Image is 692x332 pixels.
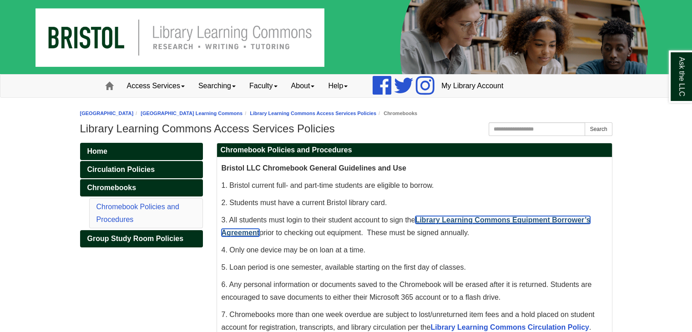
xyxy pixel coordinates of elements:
span: Chromebooks [87,184,136,191]
span: Home [87,147,107,155]
a: Chromebook Policies and Procedures [96,203,179,223]
a: Library Learning Commons Circulation Policy [430,323,589,331]
h2: Chromebook Policies and Procedures [217,143,612,157]
span: 3. All students must login to their student account to sign the prior to checking out equipment. ... [222,216,591,236]
a: Faculty [242,75,284,97]
nav: breadcrumb [80,109,612,118]
span: Bristol LLC Chromebook General Guidelines and Use [222,164,406,172]
a: Help [321,75,354,97]
a: Home [80,143,203,160]
a: Searching [192,75,242,97]
span: Circulation Policies [87,166,155,173]
span: 6. Any personal information or documents saved to the Chromebook will be erased after it is retur... [222,281,592,301]
a: Group Study Room Policies [80,230,203,247]
a: About [284,75,322,97]
a: Access Services [120,75,192,97]
span: Group Study Room Policies [87,235,184,242]
a: [GEOGRAPHIC_DATA] Learning Commons [141,111,242,116]
span: 5. Loan period is one semester, available starting on the first day of classes. [222,263,466,271]
a: My Library Account [434,75,510,97]
h1: Library Learning Commons Access Services Policies [80,122,612,135]
a: Chromebooks [80,179,203,196]
span: 4. Only one device may be on loan at a time. [222,246,366,254]
span: 1. Bristol current full- and part-time students are eligible to borrow. [222,181,434,189]
a: Library Learning Commons Access Services Policies [250,111,376,116]
a: Circulation Policies [80,161,203,178]
div: Guide Pages [80,143,203,247]
a: [GEOGRAPHIC_DATA] [80,111,134,116]
span: 7. Chromebooks more than one week overdue are subject to lost/unreturned item fees and a hold pla... [222,311,595,331]
li: Chromebooks [376,109,417,118]
span: 2. Students must have a current Bristol library card. [222,199,387,206]
button: Search [585,122,612,136]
